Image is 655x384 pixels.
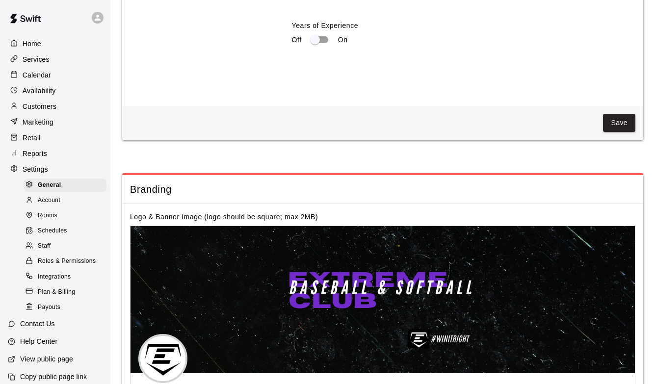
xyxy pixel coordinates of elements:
a: Roles & Permissions [24,254,110,269]
button: Save [603,114,635,132]
a: Integrations [24,269,110,284]
a: Settings [8,162,103,177]
p: Services [23,54,50,64]
a: Calendar [8,68,103,82]
p: Customers [23,102,56,111]
a: Account [24,193,110,208]
a: Availability [8,83,103,98]
span: General [38,180,61,190]
a: Services [8,52,103,67]
div: Roles & Permissions [24,255,106,268]
div: Account [24,194,106,207]
div: Rooms [24,209,106,223]
span: Payouts [38,303,60,312]
p: Off [292,35,302,45]
a: Rooms [24,208,110,224]
div: Plan & Billing [24,285,106,299]
div: General [24,179,106,192]
a: Reports [8,146,103,161]
p: Settings [23,164,48,174]
a: General [24,178,110,193]
p: Help Center [20,336,57,346]
a: Payouts [24,300,110,315]
a: Marketing [8,115,103,129]
div: Schedules [24,224,106,238]
div: Payouts [24,301,106,314]
a: Plan & Billing [24,284,110,300]
span: Rooms [38,211,57,221]
p: Home [23,39,41,49]
div: Staff [24,239,106,253]
a: Customers [8,99,103,114]
p: View public page [20,354,73,364]
p: Contact Us [20,319,55,329]
p: Copy public page link [20,372,87,382]
label: Logo & Banner Image (logo should be square; max 2MB) [130,213,318,221]
label: Years of Experience [292,21,635,30]
p: Calendar [23,70,51,80]
a: Home [8,36,103,51]
a: Staff [24,239,110,254]
span: Plan & Billing [38,287,75,297]
p: On [338,35,348,45]
span: Integrations [38,272,71,282]
p: Reports [23,149,47,158]
span: Schedules [38,226,67,236]
div: Integrations [24,270,106,284]
span: Staff [38,241,51,251]
p: Availability [23,86,56,96]
span: Branding [130,183,635,196]
p: Retail [23,133,41,143]
span: Account [38,196,60,205]
p: Marketing [23,117,53,127]
a: Schedules [24,224,110,239]
span: Roles & Permissions [38,256,96,266]
a: Retail [8,130,103,145]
